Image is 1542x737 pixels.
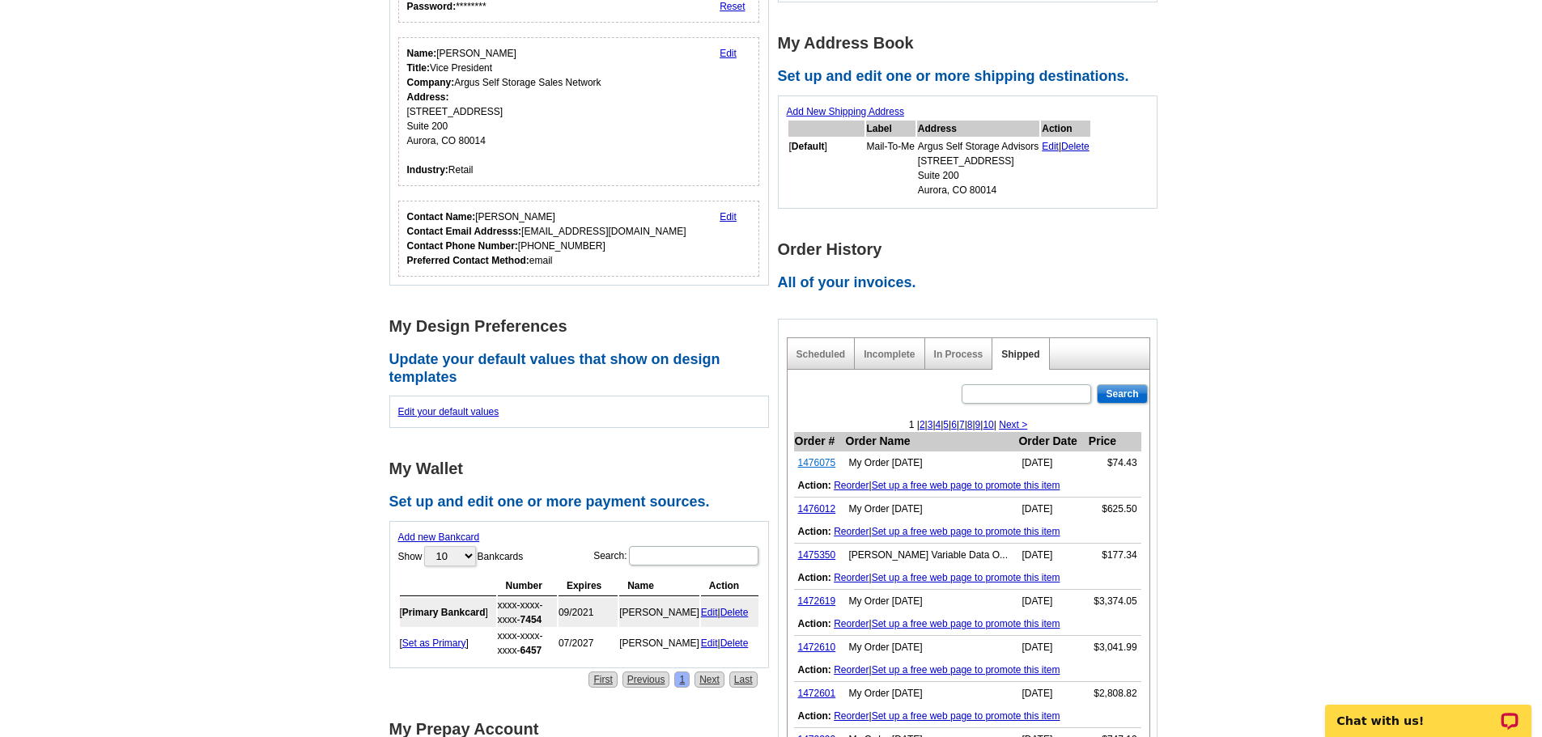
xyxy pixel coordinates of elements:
td: 09/2021 [559,598,618,627]
a: Next [695,671,724,688]
a: 10 [983,419,993,430]
a: Edit [720,48,737,59]
a: Set up a free web page to promote this item [872,480,1060,491]
td: [DATE] [1017,451,1087,475]
a: Incomplete [864,349,915,360]
a: Reorder [834,710,869,722]
b: Action: [798,572,831,583]
a: 9 [975,419,981,430]
h2: Set up and edit one or more payment sources. [389,493,778,511]
h2: Set up and edit one or more shipping destinations. [778,68,1166,86]
td: [ ] [788,138,864,198]
td: My Order [DATE] [845,451,1018,475]
a: Edit [720,211,737,222]
td: [DATE] [1017,636,1087,659]
h1: Order History [778,241,1166,258]
td: $3,041.99 [1088,636,1141,659]
a: Delete [720,607,749,618]
td: [DATE] [1017,590,1087,613]
a: Edit [701,607,718,618]
td: My Order [DATE] [845,682,1018,705]
td: xxxx-xxxx-xxxx- [498,598,557,627]
label: Search: [593,544,759,567]
a: 1476075 [798,457,836,468]
td: [DATE] [1017,682,1087,705]
a: 4 [936,419,941,430]
a: 3 [928,419,933,430]
strong: Contact Name: [407,211,476,222]
a: Previous [622,671,670,688]
a: Edit [701,637,718,649]
a: 7 [959,419,965,430]
b: Action: [798,618,831,629]
td: [ ] [400,598,496,627]
a: Scheduled [796,349,846,360]
th: Name [619,576,699,596]
td: $177.34 [1088,544,1141,567]
strong: Password: [407,1,457,12]
a: Edit [1042,141,1059,152]
td: | [701,629,758,658]
span: Flannigan Variable Data Order [849,549,1009,561]
th: Order # [794,432,845,451]
a: Reorder [834,664,869,676]
th: Expires [559,576,618,596]
input: Search [1097,384,1147,404]
h1: My Address Book [778,35,1166,52]
b: Action: [798,480,831,491]
b: Action: [798,526,831,537]
th: Order Name [845,432,1018,451]
div: [PERSON_NAME] Vice President Argus Self Storage Sales Network [STREET_ADDRESS] Suite 200 Aurora, ... [407,46,601,177]
b: Action: [798,664,831,676]
th: Address [917,121,1039,137]
a: Delete [1061,141,1090,152]
td: [PERSON_NAME] [619,629,699,658]
strong: 6457 [520,645,542,656]
a: Delete [720,637,749,649]
a: 1476012 [798,503,836,515]
a: Add new Bankcard [398,532,480,543]
td: | [794,474,1141,498]
td: $2,808.82 [1088,682,1141,705]
a: 1472601 [798,688,836,699]
strong: 7454 [520,614,542,625]
b: Default [792,141,825,152]
strong: Title: [407,62,430,74]
td: [DATE] [1017,544,1087,567]
a: Reorder [834,572,869,583]
strong: Contact Phone Number: [407,240,518,252]
a: 1472619 [798,595,836,607]
a: Last [729,671,758,688]
th: Action [701,576,758,596]
label: Show Bankcards [398,544,524,568]
td: My Order [DATE] [845,636,1018,659]
th: Order Date [1017,432,1087,451]
a: Set up a free web page to promote this item [872,572,1060,583]
td: $3,374.05 [1088,590,1141,613]
h1: My Wallet [389,460,778,477]
h2: All of your invoices. [778,274,1166,292]
a: First [588,671,617,688]
a: Reorder [834,618,869,629]
a: 8 [967,419,973,430]
strong: Name: [407,48,437,59]
td: | [794,705,1141,728]
a: Set up a free web page to promote this item [872,526,1060,537]
td: My Order [DATE] [845,498,1018,521]
a: 5 [943,419,949,430]
a: 1475350 [798,549,836,561]
select: ShowBankcards [424,546,476,566]
a: Shipped [1001,349,1039,360]
b: Primary Bankcard [402,607,486,618]
td: Mail-To-Me [866,138,915,198]
th: Price [1088,432,1141,451]
a: 1472610 [798,642,836,653]
div: [PERSON_NAME] [EMAIL_ADDRESS][DOMAIN_NAME] [PHONE_NUMBER] email [407,210,686,268]
td: | [794,566,1141,590]
td: My Order [DATE] [845,590,1018,613]
th: Action [1041,121,1090,137]
td: [PERSON_NAME] [619,598,699,627]
div: Who should we contact regarding order issues? [398,201,760,277]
